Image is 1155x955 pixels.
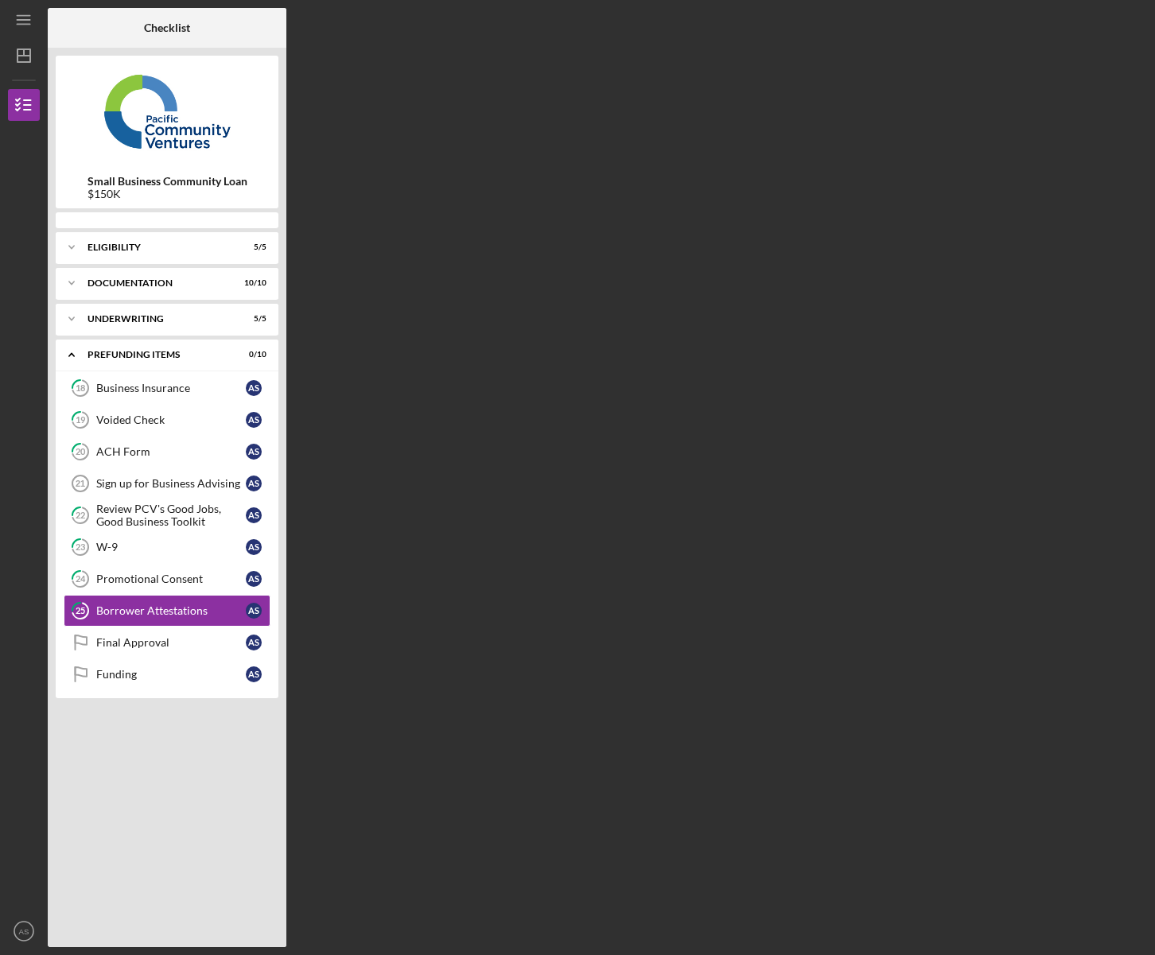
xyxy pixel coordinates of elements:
div: Sign up for Business Advising [96,477,246,490]
text: AS [19,927,29,936]
div: A S [246,571,262,587]
tspan: 23 [76,542,85,553]
a: 24Promotional ConsentAS [64,563,270,595]
div: A S [246,476,262,491]
b: Small Business Community Loan [87,175,247,188]
div: A S [246,666,262,682]
div: Business Insurance [96,382,246,394]
b: Checklist [144,21,190,34]
tspan: 22 [76,510,85,521]
div: Review PCV's Good Jobs, Good Business Toolkit [96,503,246,528]
img: Product logo [56,64,278,159]
div: Voided Check [96,413,246,426]
tspan: 21 [76,479,85,488]
tspan: 25 [76,606,85,616]
div: 5 / 5 [238,314,266,324]
div: W-9 [96,541,246,553]
div: 10 / 10 [238,278,266,288]
a: 20ACH FormAS [64,436,270,468]
a: Final ApprovalAS [64,627,270,658]
div: Borrower Attestations [96,604,246,617]
a: 23W-9AS [64,531,270,563]
a: 22Review PCV's Good Jobs, Good Business ToolkitAS [64,499,270,531]
div: Final Approval [96,636,246,649]
a: 25Borrower AttestationsAS [64,595,270,627]
div: $150K [87,188,247,200]
div: 5 / 5 [238,243,266,252]
div: A S [246,635,262,650]
div: A S [246,444,262,460]
div: Promotional Consent [96,573,246,585]
a: 19Voided CheckAS [64,404,270,436]
tspan: 24 [76,574,86,584]
tspan: 19 [76,415,86,425]
div: Funding [96,668,246,681]
a: FundingAS [64,658,270,690]
div: A S [246,412,262,428]
div: 0 / 10 [238,350,266,359]
tspan: 18 [76,383,85,394]
div: Documentation [87,278,227,288]
div: A S [246,507,262,523]
div: A S [246,380,262,396]
div: Underwriting [87,314,227,324]
div: A S [246,603,262,619]
div: ACH Form [96,445,246,458]
button: AS [8,915,40,947]
a: 21Sign up for Business AdvisingAS [64,468,270,499]
a: 18Business InsuranceAS [64,372,270,404]
div: A S [246,539,262,555]
tspan: 20 [76,447,86,457]
div: Prefunding Items [87,350,227,359]
div: Eligibility [87,243,227,252]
